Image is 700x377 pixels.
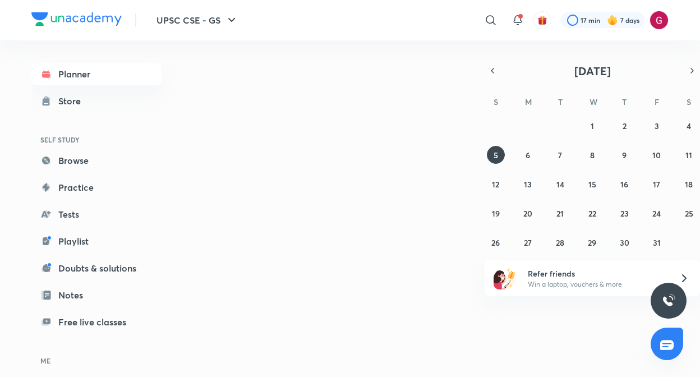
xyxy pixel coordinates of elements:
[528,268,666,279] h6: Refer friends
[525,96,532,107] abbr: Monday
[685,208,693,219] abbr: October 25, 2025
[620,237,629,248] abbr: October 30, 2025
[551,233,569,251] button: October 28, 2025
[588,179,596,190] abbr: October 15, 2025
[588,208,596,219] abbr: October 22, 2025
[551,175,569,193] button: October 14, 2025
[680,175,698,193] button: October 18, 2025
[648,233,666,251] button: October 31, 2025
[607,15,618,26] img: streak
[615,233,633,251] button: October 30, 2025
[31,90,162,112] a: Store
[519,204,537,222] button: October 20, 2025
[620,179,628,190] abbr: October 16, 2025
[524,237,532,248] abbr: October 27, 2025
[648,117,666,135] button: October 3, 2025
[524,179,532,190] abbr: October 13, 2025
[31,257,162,279] a: Doubts & solutions
[662,294,675,307] img: ttu
[622,96,627,107] abbr: Thursday
[491,237,500,248] abbr: October 26, 2025
[487,233,505,251] button: October 26, 2025
[487,146,505,164] button: October 5, 2025
[653,237,661,248] abbr: October 31, 2025
[31,63,162,85] a: Planner
[31,351,162,370] h6: ME
[31,311,162,333] a: Free live classes
[519,146,537,164] button: October 6, 2025
[31,284,162,306] a: Notes
[583,117,601,135] button: October 1, 2025
[487,175,505,193] button: October 12, 2025
[494,150,498,160] abbr: October 5, 2025
[680,117,698,135] button: October 4, 2025
[655,96,659,107] abbr: Friday
[583,146,601,164] button: October 8, 2025
[556,237,564,248] abbr: October 28, 2025
[551,146,569,164] button: October 7, 2025
[680,146,698,164] button: October 11, 2025
[492,179,499,190] abbr: October 12, 2025
[685,179,693,190] abbr: October 18, 2025
[492,208,500,219] abbr: October 19, 2025
[615,204,633,222] button: October 23, 2025
[494,267,516,289] img: referral
[31,130,162,149] h6: SELF STUDY
[588,237,596,248] abbr: October 29, 2025
[150,9,245,31] button: UPSC CSE - GS
[558,96,563,107] abbr: Tuesday
[685,150,692,160] abbr: October 11, 2025
[583,233,601,251] button: October 29, 2025
[590,150,595,160] abbr: October 8, 2025
[687,96,691,107] abbr: Saturday
[620,208,629,219] abbr: October 23, 2025
[622,150,627,160] abbr: October 9, 2025
[615,146,633,164] button: October 9, 2025
[615,117,633,135] button: October 2, 2025
[650,11,669,30] img: Gargi Goswami
[519,233,537,251] button: October 27, 2025
[528,279,666,289] p: Win a laptop, vouchers & more
[590,96,597,107] abbr: Wednesday
[583,204,601,222] button: October 22, 2025
[58,94,87,108] div: Store
[653,179,660,190] abbr: October 17, 2025
[687,121,691,131] abbr: October 4, 2025
[558,150,562,160] abbr: October 7, 2025
[31,12,122,26] img: Company Logo
[494,96,498,107] abbr: Sunday
[652,208,661,219] abbr: October 24, 2025
[655,121,659,131] abbr: October 3, 2025
[623,121,627,131] abbr: October 2, 2025
[487,204,505,222] button: October 19, 2025
[574,63,611,79] span: [DATE]
[526,150,530,160] abbr: October 6, 2025
[31,149,162,172] a: Browse
[31,203,162,226] a: Tests
[551,204,569,222] button: October 21, 2025
[500,63,684,79] button: [DATE]
[648,146,666,164] button: October 10, 2025
[648,175,666,193] button: October 17, 2025
[648,204,666,222] button: October 24, 2025
[537,15,547,25] img: avatar
[533,11,551,29] button: avatar
[31,230,162,252] a: Playlist
[519,175,537,193] button: October 13, 2025
[556,208,564,219] abbr: October 21, 2025
[31,12,122,29] a: Company Logo
[615,175,633,193] button: October 16, 2025
[680,204,698,222] button: October 25, 2025
[652,150,661,160] abbr: October 10, 2025
[591,121,594,131] abbr: October 1, 2025
[583,175,601,193] button: October 15, 2025
[523,208,532,219] abbr: October 20, 2025
[31,176,162,199] a: Practice
[556,179,564,190] abbr: October 14, 2025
